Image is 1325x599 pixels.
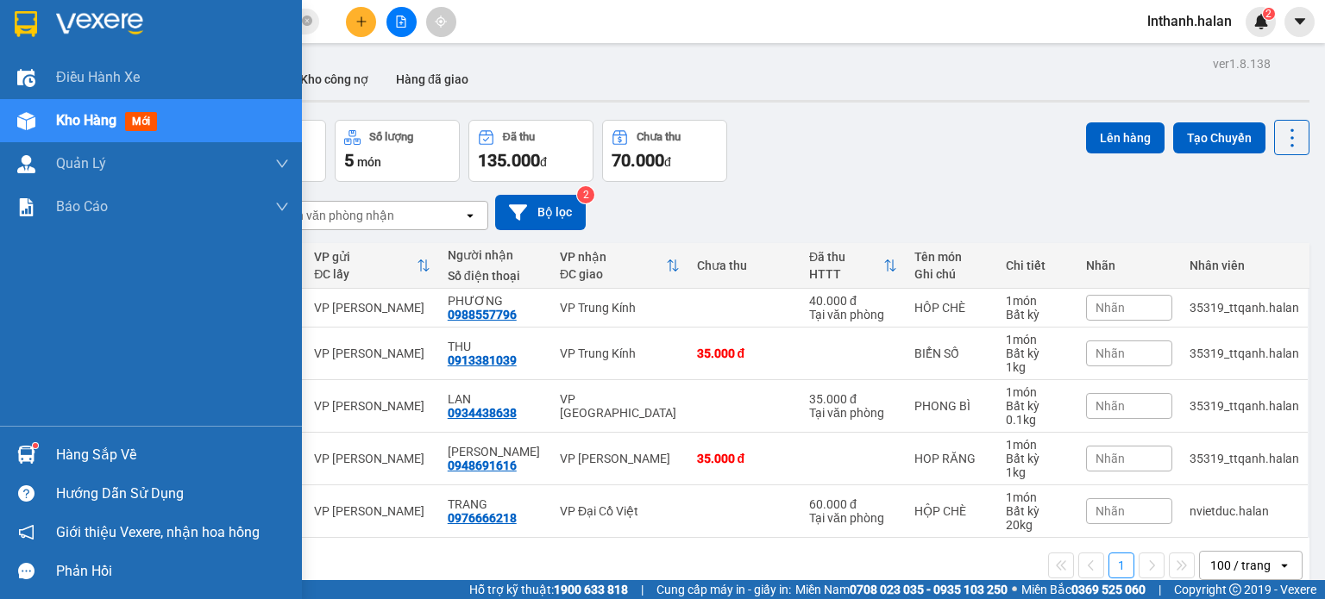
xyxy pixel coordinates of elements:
span: Cung cấp máy in - giấy in: [656,580,791,599]
div: 0913381039 [448,353,517,367]
button: Lên hàng [1086,122,1165,153]
div: 0988557796 [448,308,517,321]
th: Toggle SortBy [305,243,438,289]
button: file-add [386,7,417,37]
div: 35.000 đ [697,346,792,360]
img: logo-vxr [15,11,37,37]
div: Chi tiết [1006,259,1069,272]
div: VP Trung Kính [560,301,679,315]
button: 1 [1108,552,1134,578]
div: Chưa thu [697,259,792,272]
button: aim [426,7,456,37]
div: Số điện thoại [448,269,543,283]
span: notification [18,524,35,540]
span: Quản Lý [56,153,106,174]
div: VP [PERSON_NAME] [314,504,430,518]
span: message [18,563,35,579]
button: Bộ lọc [495,195,586,230]
strong: 1900 633 818 [554,583,628,596]
div: 1 món [1006,294,1069,308]
div: Tại văn phòng [809,511,897,525]
img: warehouse-icon [17,446,35,464]
button: Kho công nợ [286,59,382,100]
div: 35319_ttqanh.halan [1190,301,1299,315]
div: LAN [448,392,543,406]
div: 0934438638 [448,406,517,420]
span: lnthanh.halan [1133,10,1246,32]
div: 1 kg [1006,465,1069,479]
sup: 1 [33,443,38,448]
div: Nhân viên [1190,259,1299,272]
div: 35.000 đ [697,452,792,465]
button: caret-down [1284,7,1315,37]
div: Tại văn phòng [809,308,897,321]
img: solution-icon [17,198,35,216]
div: VP [GEOGRAPHIC_DATA] [560,392,679,420]
span: mới [125,112,157,131]
img: warehouse-icon [17,155,35,173]
div: Bất kỳ [1006,399,1069,413]
div: Đã thu [809,250,883,264]
div: VP Trung Kính [560,346,679,360]
img: warehouse-icon [17,112,35,130]
div: 100 / trang [1210,557,1271,574]
div: Phản hồi [56,558,289,584]
div: HOP RĂNG [914,452,989,465]
div: VP gửi [314,250,416,264]
div: VP Đại Cồ Việt [560,504,679,518]
div: 35319_ttqanh.halan [1190,399,1299,413]
span: đ [540,155,547,169]
div: Ghi chú [914,267,989,281]
div: 1 món [1006,385,1069,399]
th: Toggle SortBy [801,243,906,289]
th: Toggle SortBy [551,243,688,289]
span: | [1159,580,1161,599]
svg: open [463,209,477,222]
div: PHONG BÌ [914,399,989,413]
div: ĐC lấy [314,267,416,281]
div: 1 món [1006,333,1069,346]
div: 35319_ttqanh.halan [1190,452,1299,465]
div: ĐC giao [560,267,665,281]
span: down [275,157,289,171]
span: plus [355,16,367,28]
div: 1 món [1006,438,1069,452]
div: nvietduc.halan [1190,504,1299,518]
div: 35.000 đ [809,392,897,406]
div: VP nhận [560,250,665,264]
span: | [641,580,644,599]
span: Miền Bắc [1021,580,1146,599]
sup: 2 [577,186,594,203]
button: Chưa thu70.000đ [602,120,727,182]
div: VP [PERSON_NAME] [314,301,430,315]
div: Chọn văn phòng nhận [275,207,394,224]
div: Bất kỳ [1006,346,1069,360]
span: copyright [1229,583,1241,596]
div: Số lượng [369,131,413,143]
div: ver 1.8.138 [1213,54,1271,73]
span: Giới thiệu Vexere, nhận hoa hồng [56,521,260,543]
span: Nhãn [1096,399,1125,413]
div: Chưa thu [637,131,681,143]
div: Nhãn [1086,259,1172,272]
div: VP [PERSON_NAME] [314,399,430,413]
div: 0.1 kg [1006,413,1069,427]
div: 35319_ttqanh.halan [1190,346,1299,360]
span: Điều hành xe [56,66,140,88]
span: Báo cáo [56,196,108,217]
span: đ [664,155,671,169]
div: 20 kg [1006,518,1069,532]
span: close-circle [302,16,312,26]
div: Hàng sắp về [56,442,289,468]
div: Bất kỳ [1006,452,1069,465]
div: VP [PERSON_NAME] [314,346,430,360]
span: question-circle [18,485,35,502]
button: Số lượng5món [335,120,460,182]
div: 1 kg [1006,360,1069,374]
button: Tạo Chuyến [1173,122,1265,153]
div: 0948691616 [448,459,517,472]
span: 70.000 [612,150,664,171]
div: HTTT [809,267,883,281]
img: icon-new-feature [1253,14,1269,29]
div: NHẬT HUY [448,445,543,459]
